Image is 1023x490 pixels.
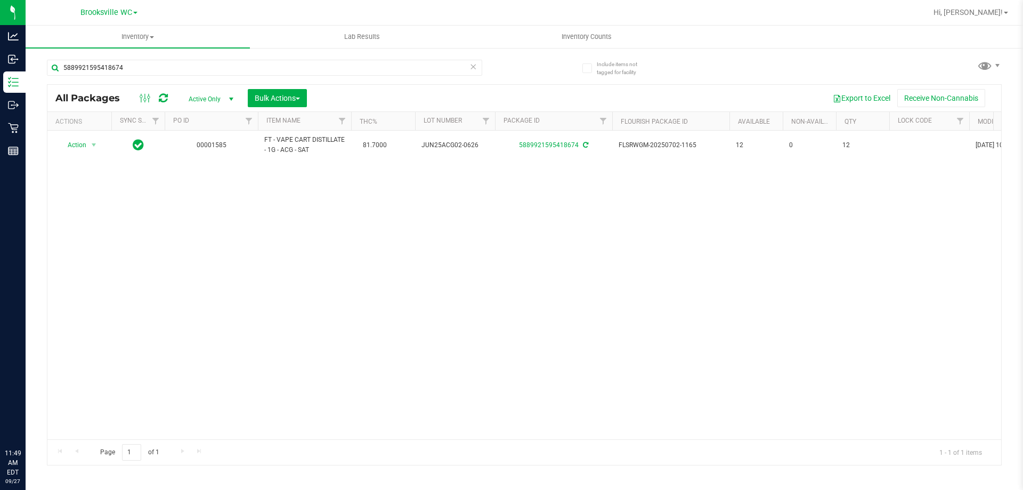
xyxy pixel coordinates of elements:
[519,141,579,149] a: 5889921595418674
[360,118,377,125] a: THC%
[147,112,165,130] a: Filter
[952,112,969,130] a: Filter
[264,135,345,155] span: FT - VAPE CART DISTILLATE - 1G - ACG - SAT
[5,477,21,485] p: 09/27
[87,138,101,152] span: select
[842,140,883,150] span: 12
[55,92,131,104] span: All Packages
[8,54,19,65] inline-svg: Inbound
[477,112,495,130] a: Filter
[55,118,107,125] div: Actions
[933,8,1003,17] span: Hi, [PERSON_NAME]!
[358,138,392,153] span: 81.7000
[248,89,307,107] button: Bulk Actions
[736,140,776,150] span: 12
[250,26,474,48] a: Lab Results
[8,77,19,87] inline-svg: Inventory
[597,60,650,76] span: Include items not tagged for facility
[595,112,612,130] a: Filter
[91,444,168,461] span: Page of 1
[931,444,990,460] span: 1 - 1 of 1 items
[266,117,301,124] a: Item Name
[80,8,132,17] span: Brooksville WC
[897,89,985,107] button: Receive Non-Cannabis
[504,117,540,124] a: Package ID
[421,140,489,150] span: JUN25ACG02-0626
[8,31,19,42] inline-svg: Analytics
[898,117,932,124] a: Lock Code
[255,94,300,102] span: Bulk Actions
[8,100,19,110] inline-svg: Outbound
[58,138,87,152] span: Action
[621,118,688,125] a: Flourish Package ID
[240,112,258,130] a: Filter
[791,118,839,125] a: Non-Available
[738,118,770,125] a: Available
[619,140,723,150] span: FLSRWGM-20250702-1165
[469,60,477,74] span: Clear
[547,32,626,42] span: Inventory Counts
[26,32,250,42] span: Inventory
[47,60,482,76] input: Search Package ID, Item Name, SKU, Lot or Part Number...
[334,112,351,130] a: Filter
[11,405,43,437] iframe: Resource center
[26,26,250,48] a: Inventory
[424,117,462,124] a: Lot Number
[197,141,226,149] a: 00001585
[474,26,699,48] a: Inventory Counts
[120,117,161,124] a: Sync Status
[789,140,830,150] span: 0
[330,32,394,42] span: Lab Results
[5,448,21,477] p: 11:49 AM EDT
[122,444,141,461] input: 1
[173,117,189,124] a: PO ID
[581,141,588,149] span: Sync from Compliance System
[845,118,856,125] a: Qty
[826,89,897,107] button: Export to Excel
[8,146,19,156] inline-svg: Reports
[8,123,19,133] inline-svg: Retail
[133,138,144,152] span: In Sync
